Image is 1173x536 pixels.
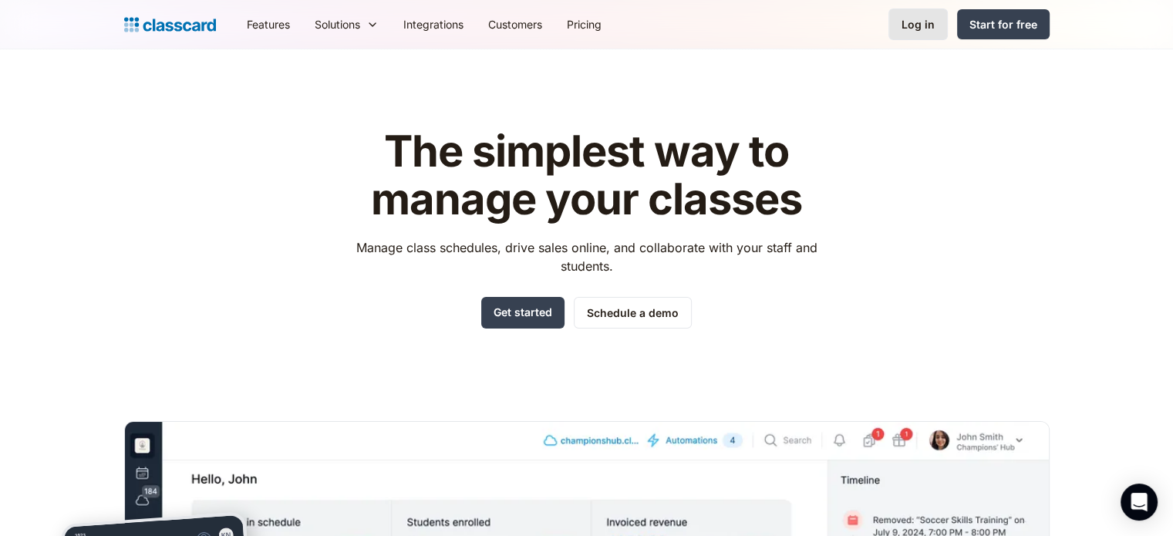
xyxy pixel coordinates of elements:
[234,7,302,42] a: Features
[969,16,1037,32] div: Start for free
[315,16,360,32] div: Solutions
[888,8,948,40] a: Log in
[302,7,391,42] div: Solutions
[1121,484,1158,521] div: Open Intercom Messenger
[902,16,935,32] div: Log in
[574,297,692,329] a: Schedule a demo
[391,7,476,42] a: Integrations
[554,7,614,42] a: Pricing
[342,238,831,275] p: Manage class schedules, drive sales online, and collaborate with your staff and students.
[957,9,1050,39] a: Start for free
[481,297,565,329] a: Get started
[342,128,831,223] h1: The simplest way to manage your classes
[476,7,554,42] a: Customers
[124,14,216,35] a: home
